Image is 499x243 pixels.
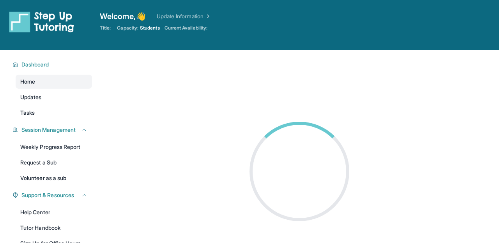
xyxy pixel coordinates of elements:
[16,171,92,185] a: Volunteer as a sub
[203,12,211,20] img: Chevron Right
[16,205,92,219] a: Help Center
[16,75,92,89] a: Home
[165,25,207,31] span: Current Availability:
[100,11,146,22] span: Welcome, 👋
[20,109,35,117] span: Tasks
[16,140,92,154] a: Weekly Progress Report
[9,11,74,33] img: logo
[16,106,92,120] a: Tasks
[21,61,49,68] span: Dashboard
[157,12,211,20] a: Update Information
[16,90,92,104] a: Updates
[20,78,35,86] span: Home
[100,25,111,31] span: Title:
[16,156,92,170] a: Request a Sub
[20,93,42,101] span: Updates
[21,191,74,199] span: Support & Resources
[18,191,87,199] button: Support & Resources
[18,126,87,134] button: Session Management
[117,25,138,31] span: Capacity:
[140,25,160,31] span: Students
[18,61,87,68] button: Dashboard
[16,221,92,235] a: Tutor Handbook
[21,126,76,134] span: Session Management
